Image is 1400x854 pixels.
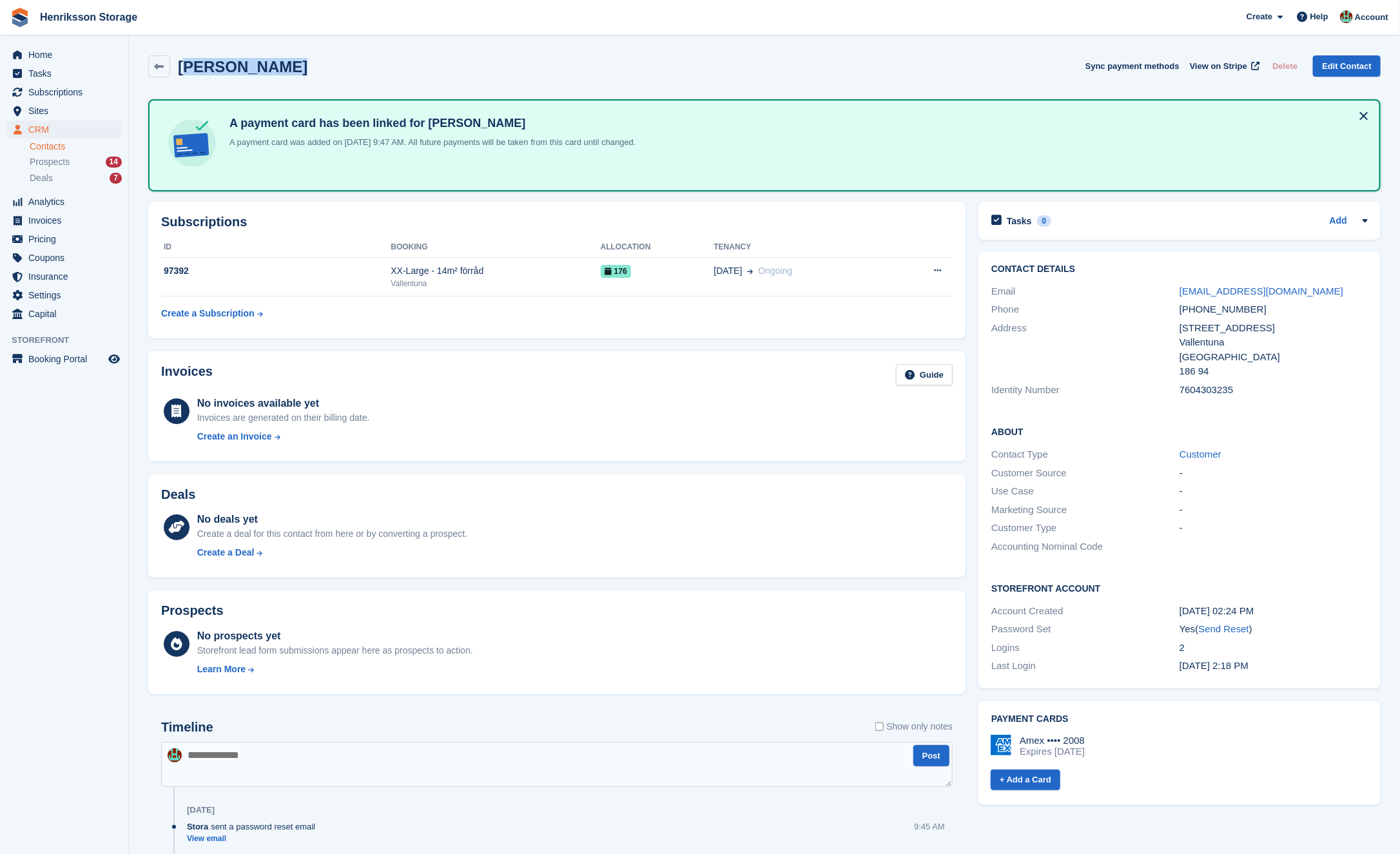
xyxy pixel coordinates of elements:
[1085,55,1180,77] button: Sync payment methods
[1313,55,1381,77] a: Edit Contact
[1180,660,1249,671] time: 2025-08-11 12:18:20 UTC
[6,286,122,304] a: menu
[161,487,195,502] h2: Deals
[1310,10,1328,23] span: Help
[991,770,1060,791] a: + Add a Card
[30,171,122,185] a: Deals 7
[1020,746,1085,757] div: Expires [DATE]
[161,302,263,325] a: Create a Subscription
[161,264,391,278] div: 97392
[875,720,953,733] label: Show only notes
[1180,622,1368,637] div: Yes
[197,546,467,559] a: Create a Deal
[991,503,1180,518] div: Marketing Source
[714,264,743,278] span: [DATE]
[1180,641,1368,655] div: 2
[1180,484,1368,499] div: -
[28,121,106,139] span: CRM
[28,193,106,211] span: Analytics
[913,745,949,766] button: Post
[28,83,106,101] span: Subscriptions
[197,663,473,676] a: Learn More
[178,58,307,75] h2: [PERSON_NAME]
[759,266,793,276] span: Ongoing
[197,512,467,527] div: No deals yet
[991,466,1180,481] div: Customer Source
[1190,60,1247,73] span: View on Stripe
[28,230,106,248] span: Pricing
[1007,215,1032,227] h2: Tasks
[391,264,600,278] div: XX-Large - 14m² förråd
[991,383,1180,398] div: Identity Number
[161,307,255,320] div: Create a Subscription
[991,484,1180,499] div: Use Case
[6,102,122,120] a: menu
[1180,364,1368,379] div: 186 94
[991,622,1180,637] div: Password Set
[28,305,106,323] span: Capital
[1180,286,1343,296] a: [EMAIL_ADDRESS][DOMAIN_NAME]
[110,173,122,184] div: 7
[991,735,1011,755] img: Amex Logo
[28,102,106,120] span: Sites
[35,6,142,28] a: Henriksson Storage
[991,264,1368,275] h2: Contact Details
[714,237,892,258] th: Tenancy
[601,237,714,258] th: Allocation
[187,805,215,815] div: [DATE]
[30,172,53,184] span: Deals
[161,364,213,385] h2: Invoices
[1020,735,1085,746] div: Amex •••• 2008
[1180,350,1368,365] div: [GEOGRAPHIC_DATA]
[10,8,30,27] img: stora-icon-8386f47178a22dfd0bd8f6a31ec36ba5ce8667c1dd55bd0f319d3a0aa187defe.svg
[914,820,945,833] div: 9:45 AM
[896,364,953,385] a: Guide
[30,141,122,153] a: Contacts
[106,157,122,168] div: 14
[601,265,631,278] span: 176
[28,249,106,267] span: Coupons
[1180,449,1221,460] a: Customer
[1185,55,1263,77] a: View on Stripe
[1180,604,1368,619] div: [DATE] 02:24 PM
[1180,466,1368,481] div: -
[6,64,122,82] a: menu
[391,278,600,289] div: Vallentuna
[224,116,636,131] h4: A payment card has been linked for [PERSON_NAME]
[991,284,1180,299] div: Email
[106,351,122,367] a: Preview store
[28,286,106,304] span: Settings
[991,714,1368,724] h2: Payment cards
[6,305,122,323] a: menu
[28,211,106,229] span: Invoices
[1180,335,1368,350] div: Vallentuna
[30,155,122,169] a: Prospects 14
[6,121,122,139] a: menu
[197,546,255,559] div: Create a Deal
[161,237,391,258] th: ID
[6,249,122,267] a: menu
[1180,302,1368,317] div: [PHONE_NUMBER]
[224,136,636,149] p: A payment card was added on [DATE] 9:47 AM. All future payments will be taken from this card unti...
[197,396,370,411] div: No invoices available yet
[6,230,122,248] a: menu
[391,237,600,258] th: Booking
[6,46,122,64] a: menu
[30,156,70,168] span: Prospects
[991,659,1180,674] div: Last Login
[1267,55,1303,77] button: Delete
[875,720,884,733] input: Show only notes
[991,581,1368,594] h2: Storefront Account
[1340,10,1353,23] img: Isak Martinelle
[6,267,122,286] a: menu
[1355,11,1388,24] span: Account
[28,46,106,64] span: Home
[197,411,370,425] div: Invoices are generated on their billing date.
[161,603,224,618] h2: Prospects
[187,833,322,844] a: View email
[168,748,182,762] img: Isak Martinelle
[6,211,122,229] a: menu
[197,644,473,657] div: Storefront lead form submissions appear here as prospects to action.
[991,521,1180,536] div: Customer Type
[991,302,1180,317] div: Phone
